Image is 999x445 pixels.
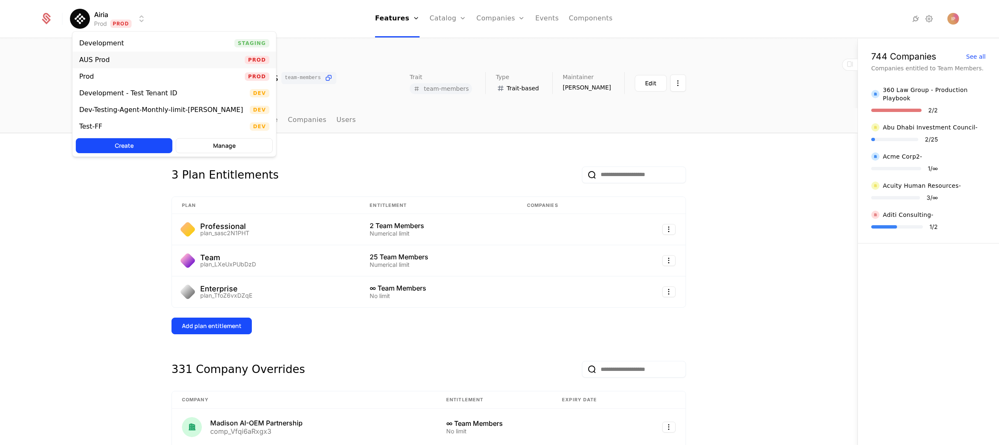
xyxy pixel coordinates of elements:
[245,56,269,64] span: Prod
[79,57,109,63] div: AUS Prod
[79,123,102,130] div: Test-FF
[79,73,94,80] div: Prod
[176,138,273,153] button: Manage
[76,138,172,153] button: Create
[79,107,243,113] div: Dev-Testing-Agent-Monthly-limit-[PERSON_NAME]
[250,106,269,114] span: Dev
[245,72,269,81] span: Prod
[79,90,177,97] div: Development - Test Tenant ID
[250,89,269,97] span: Dev
[72,31,276,157] div: Select environment
[250,122,269,131] span: Dev
[234,39,269,47] span: Staging
[79,40,124,47] div: Development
